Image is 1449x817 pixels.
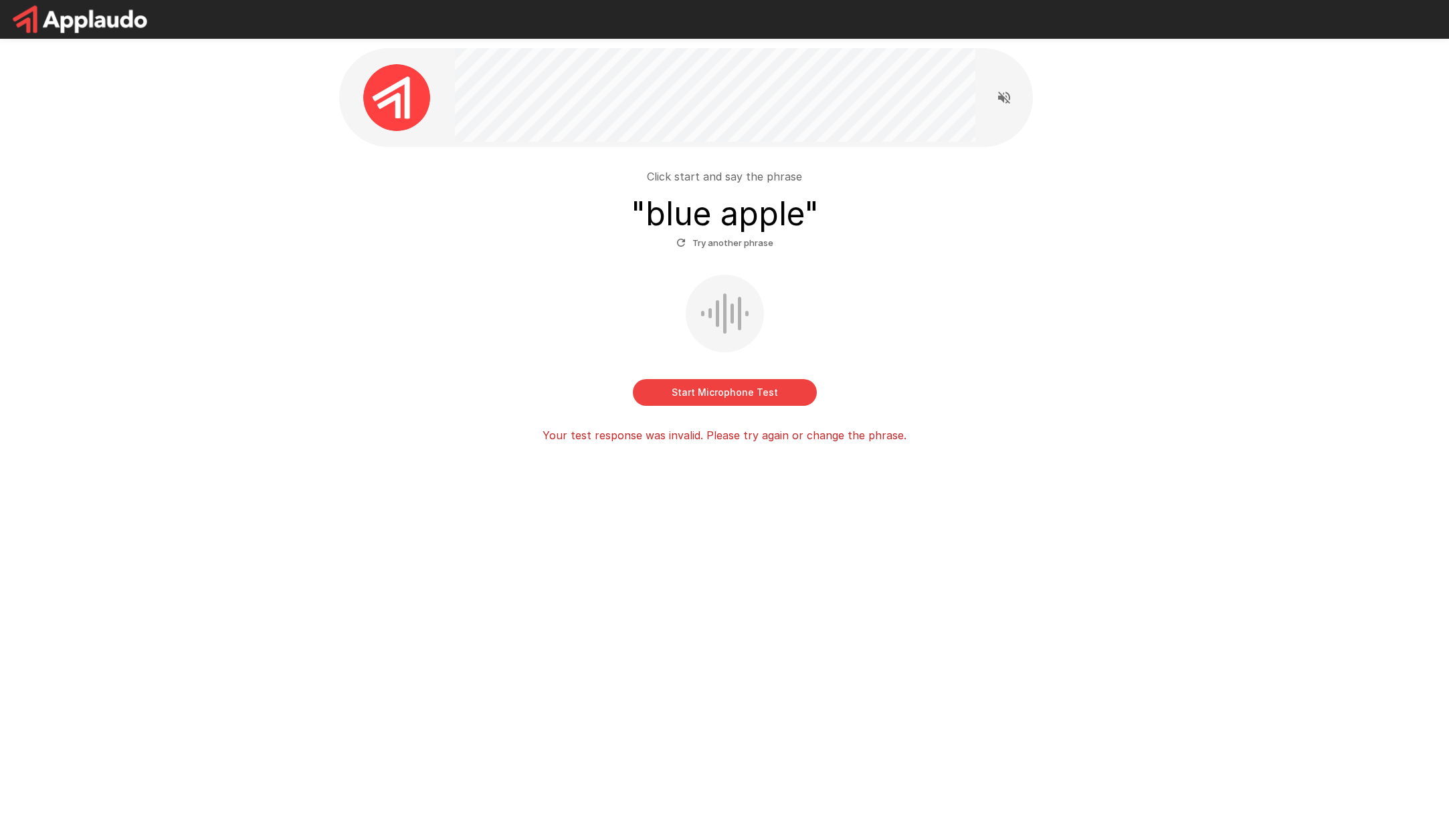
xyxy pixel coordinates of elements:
[647,168,802,185] p: Click start and say the phrase
[363,64,430,131] img: applaudo_avatar.png
[673,233,777,253] button: Try another phrase
[633,379,817,406] button: Start Microphone Test
[543,427,906,443] p: Your test response was invalid. Please try again or change the phrase.
[631,195,819,233] h3: " blue apple "
[991,84,1018,111] button: Read questions aloud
